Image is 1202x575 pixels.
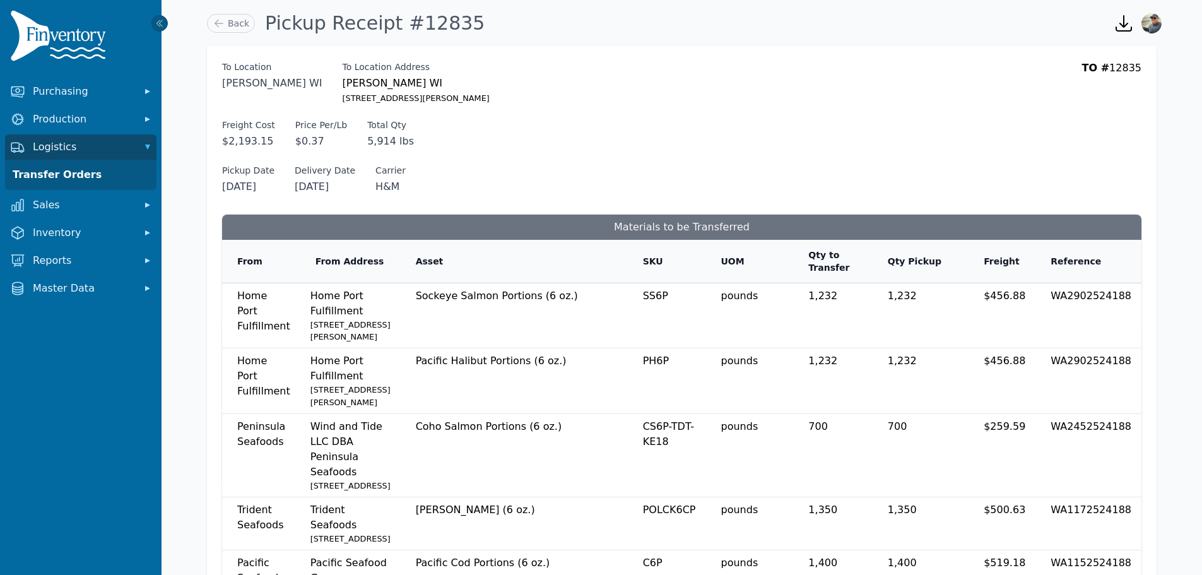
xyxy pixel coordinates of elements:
[375,164,406,177] span: Carrier
[207,14,255,33] a: Back
[375,179,406,194] span: H&M
[793,240,872,283] th: Qty to Transfer
[222,119,275,131] span: Freight Cost
[808,557,837,569] span: 1,400
[1082,62,1110,74] span: TO #
[969,413,1035,497] td: $259.59
[237,420,285,448] span: Peninsula Seafoods
[888,420,907,432] span: 700
[310,420,391,492] span: Wind and Tide LLC DBA Peninsula Seafoods
[5,134,156,160] button: Logistics
[222,134,275,149] span: $2,193.15
[416,355,567,367] span: Pacific Halibut Portions (6 oz.)
[310,319,391,343] small: [STREET_ADDRESS][PERSON_NAME]
[310,504,391,545] span: Trident Seafoods
[295,134,347,149] span: $0.37
[1035,283,1141,348] td: WA2902524188
[343,91,490,106] small: [STREET_ADDRESS][PERSON_NAME]
[969,283,1035,348] td: $456.88
[5,193,156,218] button: Sales
[969,348,1035,413] td: $456.88
[222,215,1141,240] h3: Materials to be Transferred
[33,225,134,240] span: Inventory
[222,61,322,73] span: To Location
[33,84,134,99] span: Purchasing
[222,76,322,91] span: [PERSON_NAME] WI
[5,248,156,273] button: Reports
[300,240,401,283] th: From Address
[5,220,156,246] button: Inventory
[401,240,628,283] th: Asset
[5,276,156,301] button: Master Data
[888,504,917,516] span: 1,350
[8,162,154,187] a: Transfer Orders
[416,420,562,432] span: Coho Salmon Portions (6 oz.)
[237,355,290,397] span: Home Port Fulfillment
[1035,240,1141,283] th: Reference
[416,290,578,302] span: Sockeye Salmon Portions (6 oz.)
[10,10,111,66] img: Finventory
[1141,13,1162,33] img: Anthony Armesto
[808,355,837,367] span: 1,232
[295,164,355,177] span: Delivery Date
[721,420,758,432] span: pounds
[1035,413,1141,497] td: WA2452524188
[33,139,134,155] span: Logistics
[628,240,706,283] th: SKU
[1035,348,1141,413] td: WA2902524188
[808,420,828,432] span: 700
[721,557,758,569] span: pounds
[1082,61,1141,106] div: 12835
[873,240,969,283] th: Qty Pickup
[416,504,535,516] span: [PERSON_NAME] (6 oz.)
[721,355,758,367] span: pounds
[33,253,134,268] span: Reports
[628,348,706,413] td: PH6P
[969,497,1035,550] td: $500.63
[416,557,550,569] span: Pacific Cod Portions (6 oz.)
[367,119,414,131] label: Total Qty
[222,240,300,283] th: From
[265,12,485,35] h1: Pickup Receipt #12835
[310,480,391,492] small: [STREET_ADDRESS]
[295,179,355,194] span: [DATE]
[5,107,156,132] button: Production
[222,179,274,194] span: [DATE]
[969,240,1035,283] th: Freight
[310,290,391,343] span: Home Port Fulfillment
[888,355,917,367] span: 1,232
[310,384,391,408] small: [STREET_ADDRESS][PERSON_NAME]
[295,119,347,131] label: Price Per/Lb
[33,112,134,127] span: Production
[343,76,490,91] span: [PERSON_NAME] WI
[343,61,490,73] label: To Location Address
[888,557,917,569] span: 1,400
[237,290,290,332] span: Home Port Fulfillment
[5,79,156,104] button: Purchasing
[888,290,917,302] span: 1,232
[310,355,391,408] span: Home Port Fulfillment
[721,290,758,302] span: pounds
[628,497,706,550] td: POLCK6CP
[310,533,391,545] small: [STREET_ADDRESS]
[808,504,837,516] span: 1,350
[721,504,758,516] span: pounds
[808,290,837,302] span: 1,232
[237,504,284,531] span: Trident Seafoods
[367,134,414,149] span: 5,914 lbs
[628,283,706,348] td: SS6P
[628,413,706,497] td: CS6P-TDT-KE18
[1035,497,1141,550] td: WA1172524188
[706,240,794,283] th: UOM
[33,198,134,213] span: Sales
[33,281,134,296] span: Master Data
[222,164,274,177] span: Pickup Date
